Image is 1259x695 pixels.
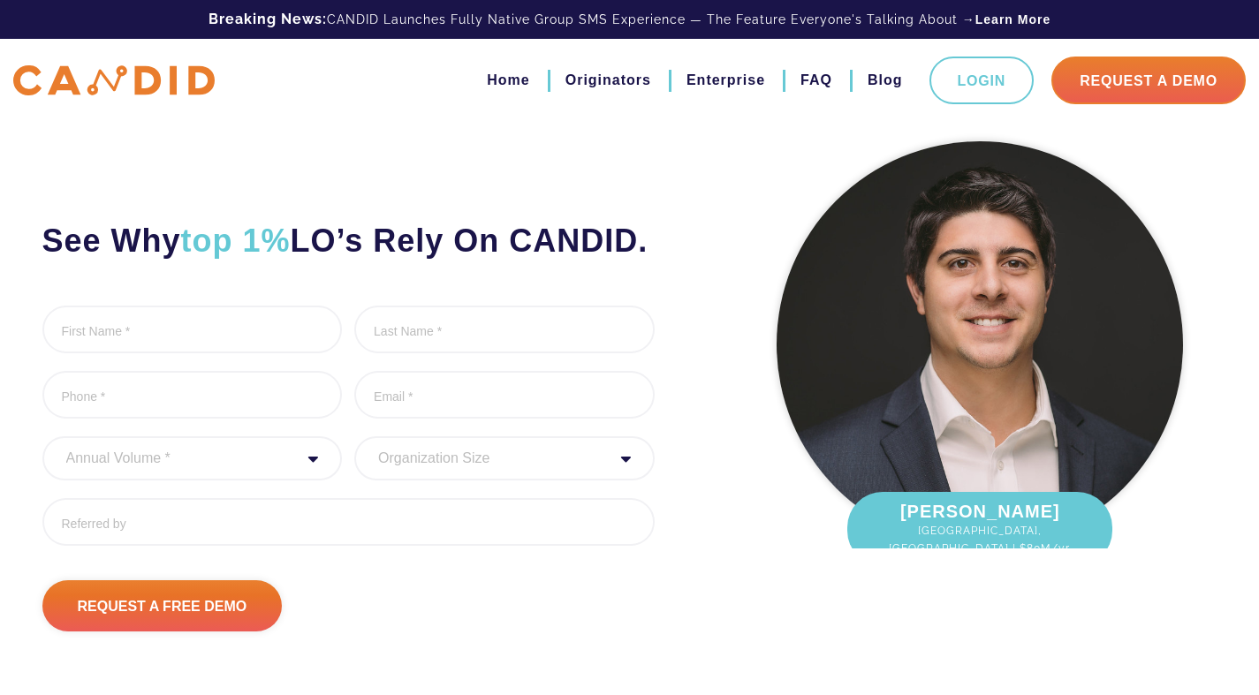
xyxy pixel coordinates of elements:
[929,57,1035,104] a: Login
[181,223,291,259] span: top 1%
[868,65,903,95] a: Blog
[1051,57,1246,104] a: Request A Demo
[975,11,1050,28] a: Learn More
[847,492,1112,566] div: [PERSON_NAME]
[13,65,215,96] img: CANDID APP
[354,371,655,419] input: Email *
[42,306,343,353] input: First Name *
[800,65,832,95] a: FAQ
[686,65,765,95] a: Enterprise
[42,221,655,261] h2: See Why LO’s Rely On CANDID.
[209,11,327,27] b: Breaking News:
[42,498,655,546] input: Referred by
[354,306,655,353] input: Last Name *
[42,371,343,419] input: Phone *
[42,580,283,631] input: Request A Free Demo
[565,65,651,95] a: Originators
[865,522,1095,557] span: [GEOGRAPHIC_DATA], [GEOGRAPHIC_DATA] | $80M/yr.
[777,141,1183,548] img: Lucas Johnson
[487,65,529,95] a: Home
